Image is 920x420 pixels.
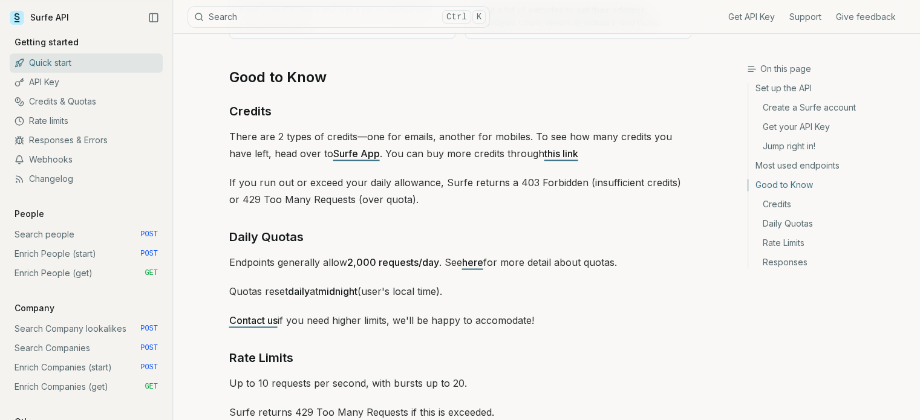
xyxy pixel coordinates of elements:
a: Get your API Key [748,117,910,137]
a: Daily Quotas [748,214,910,233]
kbd: K [472,10,486,24]
strong: 2,000 requests/day [347,256,439,268]
span: POST [140,249,158,259]
p: People [10,208,49,220]
p: Company [10,302,59,314]
a: Credits & Quotas [10,92,163,111]
span: GET [145,268,158,278]
a: Search people POST [10,225,163,244]
p: if you need higher limits, we'll be happy to accomodate! [229,312,691,329]
a: Changelog [10,169,163,189]
a: Surfe API [10,8,69,27]
span: POST [140,324,158,334]
span: POST [140,363,158,372]
strong: midnight [318,285,357,297]
a: Give feedback [836,11,896,23]
a: Enrich Companies (get) GET [10,377,163,396]
p: There are 2 types of credits—one for emails, another for mobiles. To see how many credits you hav... [229,128,691,162]
a: Most used endpoints [748,156,910,175]
a: Responses & Errors [10,131,163,150]
strong: daily [288,285,310,297]
a: Support [789,11,821,23]
a: Responses [748,253,910,268]
a: Search Companies POST [10,338,163,358]
a: API Key [10,73,163,92]
p: If you run out or exceed your daily allowance, Surfe returns a 403 Forbidden (insufficient credit... [229,174,691,208]
p: Quotas reset at (user's local time). [229,283,691,300]
a: Enrich People (start) POST [10,244,163,263]
a: Get API Key [728,11,775,23]
span: GET [145,382,158,392]
a: Webhooks [10,150,163,169]
button: SearchCtrlK [188,6,490,28]
a: Jump right in! [748,137,910,156]
a: Rate Limits [748,233,910,253]
a: this link [544,147,578,160]
button: Collapse Sidebar [145,8,163,27]
p: Getting started [10,36,83,48]
kbd: Ctrl [442,10,471,24]
a: Rate Limits [229,348,293,367]
a: Surfe App [333,147,380,160]
a: Enrich Companies (start) POST [10,358,163,377]
a: Search Company lookalikes POST [10,319,163,338]
a: Rate limits [10,111,163,131]
a: Contact us [229,314,278,326]
span: POST [140,230,158,239]
a: Enrich People (get) GET [10,263,163,283]
p: Endpoints generally allow . See for more detail about quotas. [229,254,691,271]
h3: On this page [747,63,910,75]
a: Daily Quotas [229,227,304,247]
a: Good to Know [748,175,910,195]
a: Quick start [10,53,163,73]
a: Set up the API [748,82,910,98]
a: Credits [229,102,272,121]
a: Good to Know [229,68,327,87]
a: Create a Surfe account [748,98,910,117]
a: here [462,256,483,268]
a: Credits [748,195,910,214]
span: POST [140,343,158,353]
p: Up to 10 requests per second, with bursts up to 20. [229,375,691,392]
